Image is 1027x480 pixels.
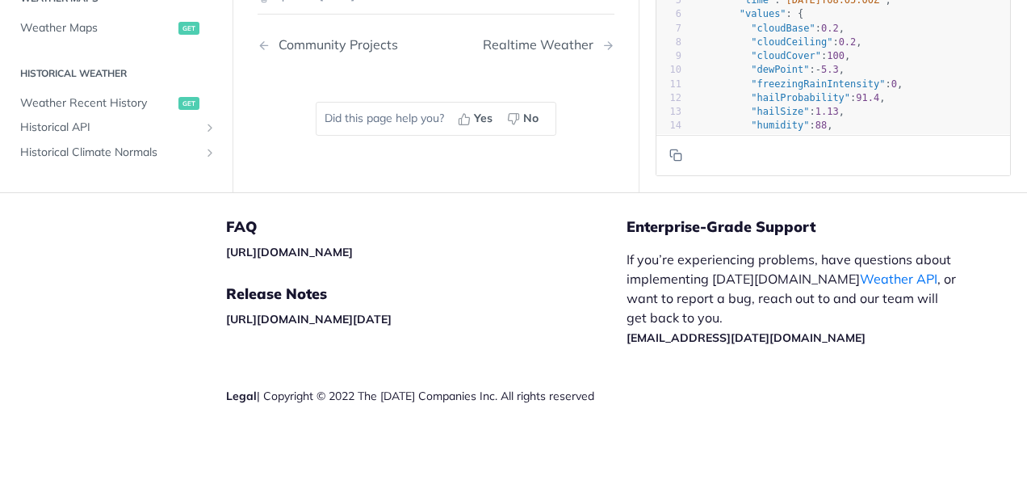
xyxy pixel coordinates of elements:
[693,8,803,19] span: : {
[839,36,857,47] span: 0.2
[483,37,602,53] div: Realtime Weather
[656,77,681,91] div: 11
[656,133,681,146] div: 15
[751,22,815,33] span: "cloudBase"
[693,64,845,75] span: : ,
[316,102,556,136] div: Did this page help you?
[908,133,914,145] span: 0
[860,271,937,287] a: Weather API
[693,91,886,103] span: : ,
[656,21,681,35] div: 7
[827,50,845,61] span: 100
[20,20,174,36] span: Weather Maps
[12,190,220,204] h2: [DATE][DOMAIN_NAME] API
[664,143,687,167] button: Copy to clipboard
[740,8,786,19] span: "values"
[856,91,879,103] span: 91.4
[693,106,845,117] span: : ,
[891,78,897,89] span: 0
[20,95,174,111] span: Weather Recent History
[693,22,845,33] span: : ,
[656,49,681,63] div: 9
[258,37,410,53] a: Previous Page: Community Projects
[12,65,220,80] h2: Historical Weather
[627,250,961,347] p: If you’re experiencing problems, have questions about implementing [DATE][DOMAIN_NAME] , or want ...
[821,64,839,75] span: 5.3
[656,63,681,77] div: 10
[523,110,539,127] span: No
[258,21,614,69] nav: Pagination Controls
[693,50,850,61] span: : ,
[226,388,627,404] div: | Copyright © 2022 The [DATE] Companies Inc. All rights reserved
[483,37,614,53] a: Next Page: Realtime Weather
[226,284,627,304] h5: Release Notes
[12,140,220,164] a: Historical Climate NormalsShow subpages for Historical Climate Normals
[178,96,199,109] span: get
[693,120,833,131] span: : ,
[815,120,827,131] span: 88
[751,133,903,145] span: "precipitationProbability"
[12,91,220,115] a: Weather Recent Historyget
[203,121,216,134] button: Show subpages for Historical API
[627,217,987,237] h5: Enterprise-Grade Support
[751,91,850,103] span: "hailProbability"
[751,78,885,89] span: "freezingRainIntensity"
[693,36,862,47] span: : ,
[656,35,681,48] div: 8
[751,50,821,61] span: "cloudCover"
[474,110,493,127] span: Yes
[20,144,199,160] span: Historical Climate Normals
[656,91,681,104] div: 12
[751,106,809,117] span: "hailSize"
[203,145,216,158] button: Show subpages for Historical Climate Normals
[627,331,866,345] a: [EMAIL_ADDRESS][DATE][DOMAIN_NAME]
[815,106,839,117] span: 1.13
[693,133,920,145] span: : ,
[656,7,681,21] div: 6
[452,107,501,131] button: Yes
[270,37,398,53] div: Community Projects
[20,120,199,136] span: Historical API
[656,105,681,119] div: 13
[12,16,220,40] a: Weather Mapsget
[815,64,821,75] span: -
[751,120,809,131] span: "humidity"
[656,119,681,133] div: 14
[751,64,809,75] span: "dewPoint"
[178,22,199,35] span: get
[821,22,839,33] span: 0.2
[693,78,903,89] span: : ,
[751,36,832,47] span: "cloudCeiling"
[226,389,257,403] a: Legal
[226,217,627,237] h5: FAQ
[226,312,392,326] a: [URL][DOMAIN_NAME][DATE]
[226,245,353,259] a: [URL][DOMAIN_NAME]
[12,116,220,140] a: Historical APIShow subpages for Historical API
[501,107,547,131] button: No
